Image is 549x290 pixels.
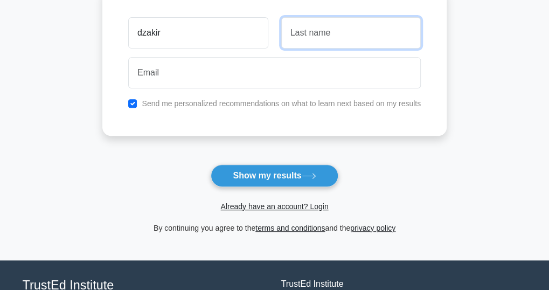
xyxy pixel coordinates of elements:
[255,224,325,232] a: terms and conditions
[128,57,421,88] input: Email
[220,202,328,211] a: Already have an account? Login
[350,224,395,232] a: privacy policy
[211,164,338,187] button: Show my results
[142,99,421,108] label: Send me personalized recommendations on what to learn next based on my results
[128,17,268,49] input: First name
[281,17,421,49] input: Last name
[96,222,453,234] div: By continuing you agree to the and the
